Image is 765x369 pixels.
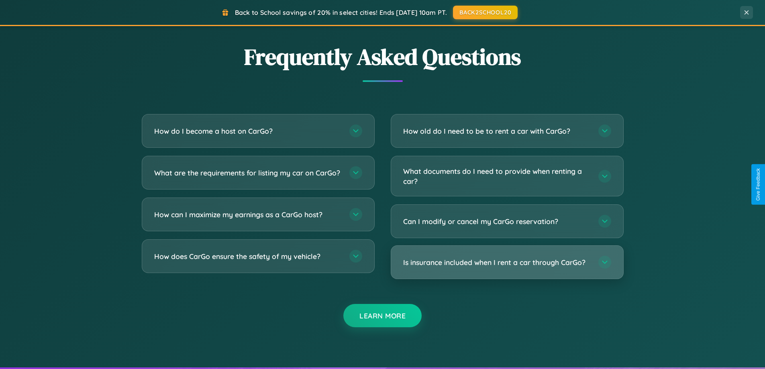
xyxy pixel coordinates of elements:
[453,6,518,19] button: BACK2SCHOOL20
[343,304,422,327] button: Learn More
[403,257,590,267] h3: Is insurance included when I rent a car through CarGo?
[154,168,341,178] h3: What are the requirements for listing my car on CarGo?
[755,168,761,201] div: Give Feedback
[154,210,341,220] h3: How can I maximize my earnings as a CarGo host?
[403,126,590,136] h3: How old do I need to be to rent a car with CarGo?
[154,126,341,136] h3: How do I become a host on CarGo?
[142,41,624,72] h2: Frequently Asked Questions
[403,166,590,186] h3: What documents do I need to provide when renting a car?
[403,216,590,226] h3: Can I modify or cancel my CarGo reservation?
[235,8,447,16] span: Back to School savings of 20% in select cities! Ends [DATE] 10am PT.
[154,251,341,261] h3: How does CarGo ensure the safety of my vehicle?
